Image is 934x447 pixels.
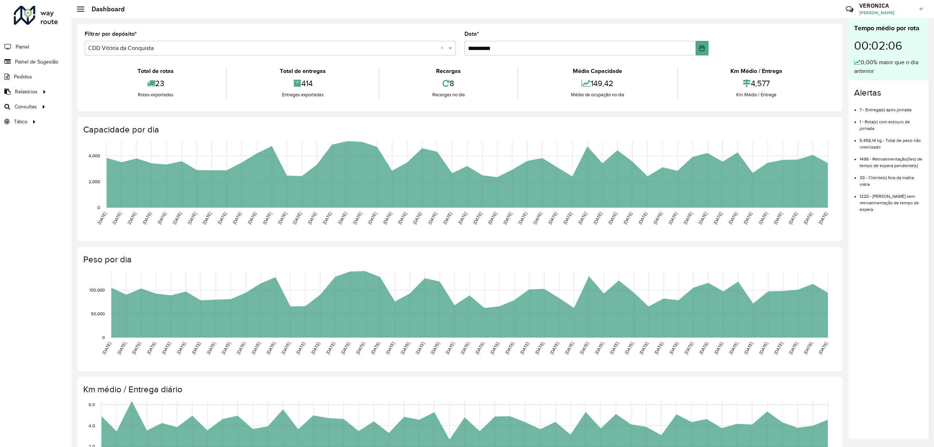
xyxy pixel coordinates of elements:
li: 5.458,14 kg - Total de peso não roteirizado [860,132,923,150]
span: [PERSON_NAME] [859,9,914,16]
h3: VERONICA [859,2,914,9]
text: [DATE] [487,211,498,225]
div: Total de rotas [86,67,224,76]
text: [DATE] [442,211,453,225]
text: [DATE] [325,341,336,355]
text: [DATE] [292,211,302,225]
div: Km Médio / Entrega [680,91,833,99]
text: [DATE] [112,211,122,225]
text: [DATE] [474,341,485,355]
text: [DATE] [412,211,422,225]
text: [DATE] [266,341,276,355]
text: 4.0 [89,423,95,428]
text: [DATE] [217,211,227,225]
text: [DATE] [281,341,291,355]
text: [DATE] [400,341,410,355]
text: [DATE] [562,211,573,225]
button: Choose Date [696,41,709,55]
text: [DATE] [382,211,393,225]
text: [DATE] [415,341,425,355]
text: [DATE] [262,211,273,225]
li: 1 - Rota(s) com estouro de jornada [860,113,923,132]
span: Consultas [15,103,37,111]
text: [DATE] [803,211,813,225]
text: [DATE] [247,211,257,225]
text: [DATE] [445,341,455,355]
div: Recargas no dia [381,91,516,99]
text: [DATE] [157,211,167,225]
text: [DATE] [788,211,798,225]
span: Relatórios [15,88,38,96]
text: [DATE] [322,211,332,225]
text: [DATE] [310,341,321,355]
text: [DATE] [668,211,678,225]
text: [DATE] [202,211,212,225]
div: 8 [381,76,516,91]
div: 414 [229,76,377,91]
text: 0 [102,335,105,340]
text: [DATE] [668,341,679,355]
text: [DATE] [637,211,648,225]
text: [DATE] [803,341,813,355]
h4: Alertas [854,88,923,98]
text: [DATE] [251,341,261,355]
text: [DATE] [743,341,754,355]
h2: Dashboard [84,5,125,13]
text: [DATE] [564,341,575,355]
text: [DATE] [517,211,528,225]
text: [DATE] [191,341,201,355]
text: [DATE] [727,211,738,225]
text: [DATE] [624,341,634,355]
h4: Capacidade por dia [83,124,835,135]
div: 23 [86,76,224,91]
h4: Km médio / Entrega diário [83,384,835,395]
text: [DATE] [532,211,543,225]
text: [DATE] [742,211,753,225]
text: [DATE] [549,341,560,355]
text: [DATE] [176,341,186,355]
text: [DATE] [728,341,739,355]
text: [DATE] [427,211,438,225]
span: Painel [16,43,29,51]
text: [DATE] [277,211,287,225]
span: Tático [14,118,27,126]
text: [DATE] [577,211,588,225]
text: [DATE] [295,341,306,355]
text: [DATE] [459,341,470,355]
li: 7 - Entrega(s) após jornada [860,101,923,113]
text: [DATE] [232,211,242,225]
div: 00:02:06 [854,33,923,58]
li: 1220 - [PERSON_NAME] sem retroalimentação de tempo de espera [860,188,923,213]
div: 149,42 [520,76,675,91]
span: Clear all [440,44,447,53]
text: [DATE] [547,211,558,225]
text: [DATE] [683,341,694,355]
text: [DATE] [367,211,378,225]
text: [DATE] [818,341,828,355]
text: [DATE] [713,341,724,355]
div: 4,577 [680,76,833,91]
div: Km Médio / Entrega [680,67,833,76]
text: [DATE] [116,341,127,355]
text: [DATE] [519,341,530,355]
text: [DATE] [131,341,142,355]
div: 0,00% maior que o dia anterior [854,58,923,76]
text: [DATE] [142,211,152,225]
text: [DATE] [773,341,784,355]
text: [DATE] [97,211,107,225]
text: [DATE] [818,211,828,225]
text: 2,000 [89,179,100,184]
text: [DATE] [472,211,483,225]
text: [DATE] [758,211,768,225]
text: [DATE] [187,211,197,225]
text: 100,000 [89,288,105,292]
text: [DATE] [370,341,381,355]
li: 30 - Cliente(s) fora da malha viária [860,169,923,188]
div: Total de entregas [229,67,377,76]
div: Média Capacidade [520,67,675,76]
text: [DATE] [622,211,633,225]
text: [DATE] [355,341,366,355]
text: [DATE] [683,211,693,225]
text: [DATE] [340,341,351,355]
text: [DATE] [307,211,317,225]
